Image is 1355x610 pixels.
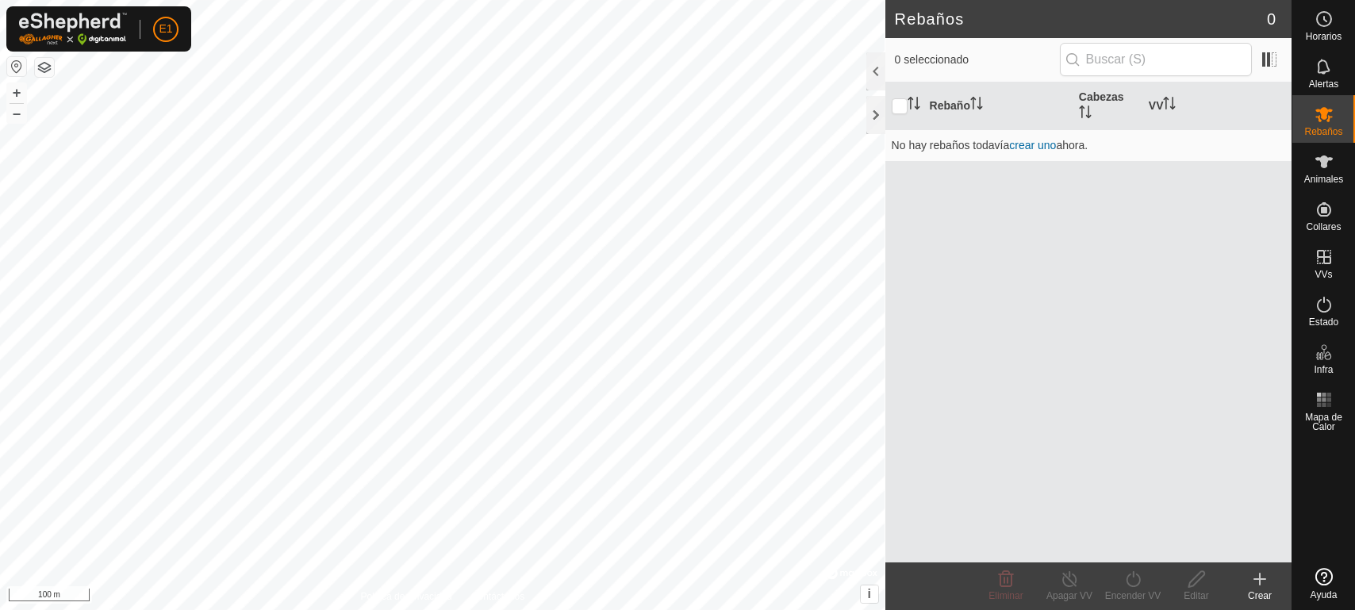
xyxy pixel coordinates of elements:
div: Editar [1165,589,1228,603]
span: VVs [1315,270,1332,279]
div: Crear [1228,589,1292,603]
input: Buscar (S) [1060,43,1252,76]
button: Capas del Mapa [35,58,54,77]
span: Rebaños [1304,127,1342,136]
p-sorticon: Activar para ordenar [1079,108,1092,121]
div: Apagar VV [1038,589,1101,603]
span: i [867,587,870,600]
span: Eliminar [988,590,1023,601]
p-sorticon: Activar para ordenar [1163,99,1176,112]
a: Contáctenos [471,589,524,604]
span: Infra [1314,365,1333,374]
span: Estado [1309,317,1338,327]
span: 0 seleccionado [895,52,1060,68]
th: Rebaño [923,82,1073,130]
div: Encender VV [1101,589,1165,603]
span: Collares [1306,222,1341,232]
button: i [861,585,878,603]
span: Animales [1304,175,1343,184]
h2: Rebaños [895,10,1267,29]
td: No hay rebaños todavía ahora. [885,129,1292,161]
button: – [7,104,26,123]
a: crear uno [1009,139,1056,152]
a: Ayuda [1292,562,1355,606]
span: Horarios [1306,32,1342,41]
p-sorticon: Activar para ordenar [970,99,983,112]
span: E1 [159,21,172,37]
span: Mapa de Calor [1296,412,1351,432]
span: Ayuda [1311,590,1338,600]
button: + [7,83,26,102]
th: Cabezas [1073,82,1142,130]
a: Política de Privacidad [360,589,451,604]
button: Restablecer Mapa [7,57,26,76]
span: 0 [1267,7,1276,31]
span: Alertas [1309,79,1338,89]
th: VV [1142,82,1292,130]
p-sorticon: Activar para ordenar [908,99,920,112]
img: Logo Gallagher [19,13,127,45]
